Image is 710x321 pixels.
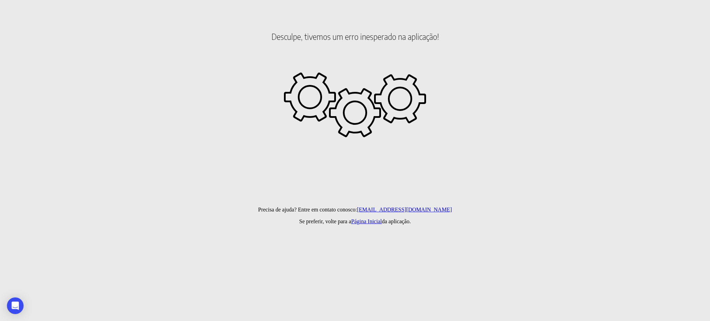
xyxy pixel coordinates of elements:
[7,297,24,314] div: Open Intercom Messenger
[3,207,707,213] p: Precisa de ajuda? Entre em contato conosco:
[3,7,707,66] h2: Desculpe, tivemos um erro inesperado na aplicação!
[357,207,452,212] a: [EMAIL_ADDRESS][DOMAIN_NAME]
[3,218,707,225] p: Se preferir, volte para a da aplicação.
[351,218,382,224] a: Página Inicial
